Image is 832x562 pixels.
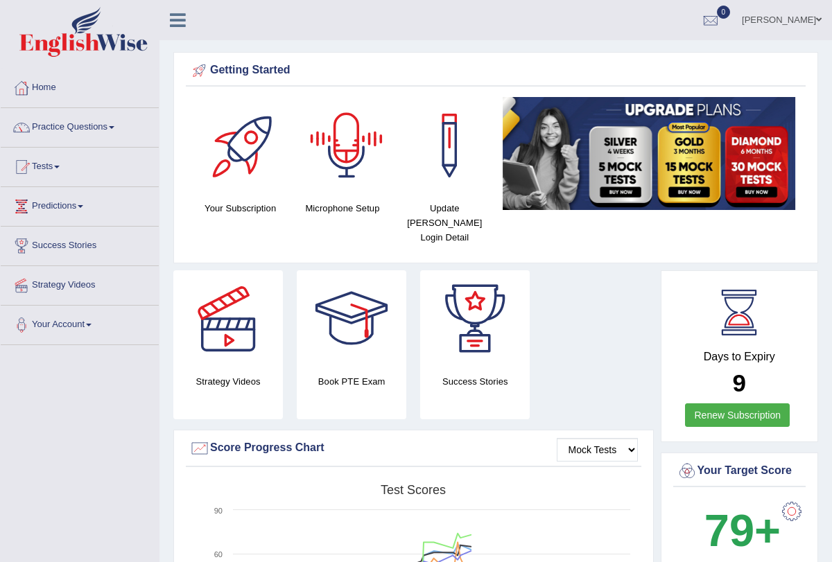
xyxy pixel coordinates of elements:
[173,374,283,389] h4: Strategy Videos
[189,60,802,81] div: Getting Started
[381,483,446,497] tspan: Test scores
[196,201,284,216] h4: Your Subscription
[1,266,159,301] a: Strategy Videos
[420,374,530,389] h4: Success Stories
[1,306,159,340] a: Your Account
[733,369,746,396] b: 9
[677,351,803,363] h4: Days to Expiry
[297,374,406,389] h4: Book PTE Exam
[685,403,790,427] a: Renew Subscription
[1,227,159,261] a: Success Stories
[214,507,223,515] text: 90
[214,550,223,559] text: 60
[189,438,638,459] div: Score Progress Chart
[704,505,781,556] b: 79+
[1,187,159,222] a: Predictions
[1,108,159,143] a: Practice Questions
[401,201,489,245] h4: Update [PERSON_NAME] Login Detail
[1,148,159,182] a: Tests
[677,461,803,482] div: Your Target Score
[1,69,159,103] a: Home
[298,201,386,216] h4: Microphone Setup
[503,97,795,210] img: small5.jpg
[717,6,731,19] span: 0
